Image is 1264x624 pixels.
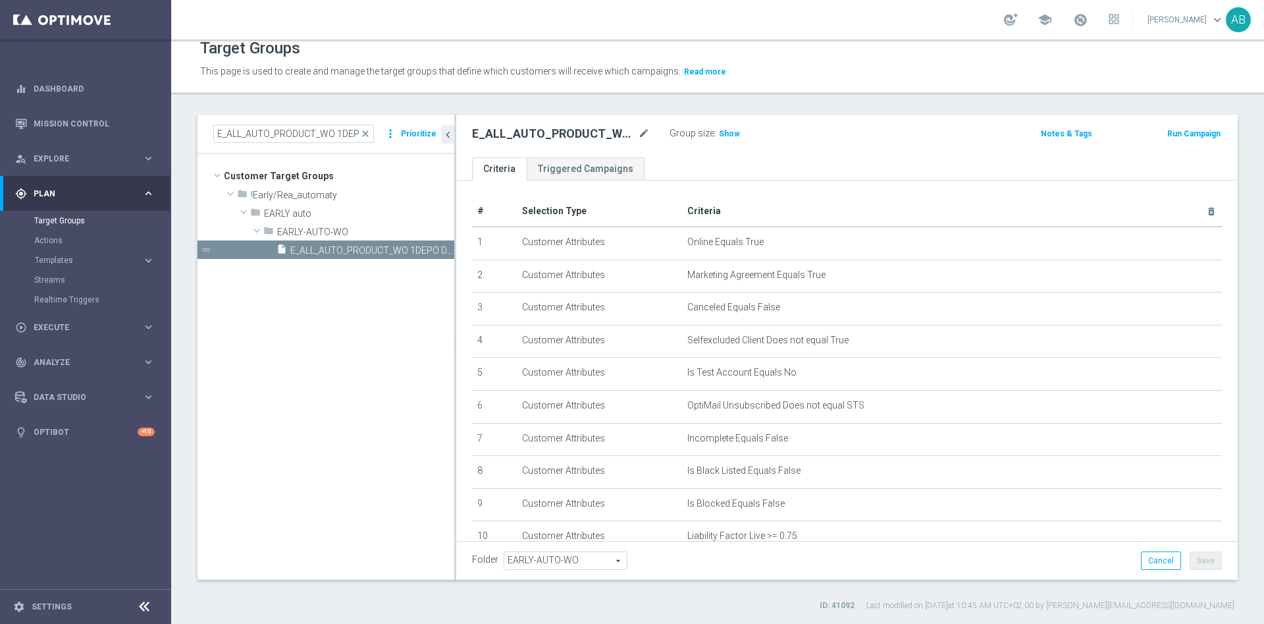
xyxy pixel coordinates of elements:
[32,603,72,611] a: Settings
[15,153,27,165] i: person_search
[472,390,517,423] td: 6
[277,227,454,238] span: EARLY-AUTO-WO
[13,601,25,613] i: settings
[34,250,170,270] div: Templates
[34,275,137,285] a: Streams
[517,196,682,227] th: Selection Type
[142,254,155,267] i: keyboard_arrow_right
[250,207,261,222] i: folder
[1190,552,1222,570] button: Save
[384,125,397,143] i: more_vert
[517,358,682,391] td: Customer Attributes
[237,188,248,204] i: folder
[14,154,155,164] button: person_search Explore keyboard_arrow_right
[142,187,155,200] i: keyboard_arrow_right
[1146,10,1226,30] a: [PERSON_NAME]keyboard_arrow_down
[687,400,864,411] span: OptiMail Unsubscribed Does not equal STS
[472,227,517,260] td: 1
[687,302,780,313] span: Canceled Equals False
[142,321,155,333] i: keyboard_arrow_right
[14,119,155,129] button: Mission Control
[687,335,849,346] span: Selfexcluded Client Does not equal True
[34,71,155,106] a: Dashboard
[224,167,454,185] span: Customer Target Groups
[34,231,170,250] div: Actions
[472,126,635,142] h2: E_ALL_AUTO_PRODUCT_WO 1DEPO DAY7SMS_DAILY
[472,358,517,391] td: 5
[472,260,517,293] td: 2
[35,256,142,264] div: Templates
[200,66,681,76] span: This page is used to create and manage the target groups that define which customers will receive...
[472,196,517,227] th: #
[1040,127,1093,141] button: Notes & Tags
[34,295,137,305] a: Realtime Triggers
[15,322,142,333] div: Execute
[34,324,142,331] span: Execute
[1038,13,1052,27] span: school
[15,356,142,368] div: Analyze
[34,106,155,141] a: Mission Control
[866,600,1234,611] label: Last modified on [DATE] at 10:45 AM UTC+02:00 by [PERSON_NAME][EMAIL_ADDRESS][DOMAIN_NAME]
[687,465,801,476] span: Is Black Listed Equals False
[15,106,155,141] div: Mission Control
[34,414,138,449] a: Optibot
[34,255,155,266] button: Templates keyboard_arrow_right
[34,235,137,246] a: Actions
[15,153,142,165] div: Explore
[517,325,682,358] td: Customer Attributes
[14,322,155,333] div: play_circle_outline Execute keyboard_arrow_right
[687,237,764,248] span: Online Equals True
[517,227,682,260] td: Customer Attributes
[719,129,740,138] span: Show
[1141,552,1181,570] button: Cancel
[264,208,454,219] span: EARLY auto
[276,244,287,259] i: insert_drive_file
[517,390,682,423] td: Customer Attributes
[142,391,155,403] i: keyboard_arrow_right
[472,456,517,489] td: 8
[138,428,155,436] div: +10
[142,152,155,165] i: keyboard_arrow_right
[213,125,374,143] input: Quick find group or folder
[34,290,170,310] div: Realtime Triggers
[15,414,155,449] div: Optibot
[15,322,27,333] i: play_circle_outline
[1226,7,1251,32] div: AB
[360,128,371,139] span: close
[14,188,155,199] button: gps_fixed Plan keyboard_arrow_right
[472,554,498,565] label: Folder
[34,155,142,163] span: Explore
[1206,206,1217,217] i: delete_forever
[14,357,155,368] button: track_changes Analyze keyboard_arrow_right
[35,256,129,264] span: Templates
[472,488,517,521] td: 9
[442,128,454,141] i: chevron_left
[638,126,650,142] i: mode_edit
[290,245,454,256] span: E_ALL_AUTO_PRODUCT_WO 1DEPO DAY7SMS_DAILY
[34,393,142,401] span: Data Studio
[472,157,527,181] a: Criteria
[517,488,682,521] td: Customer Attributes
[517,423,682,456] td: Customer Attributes
[14,392,155,403] button: Data Studio keyboard_arrow_right
[683,65,727,79] button: Read more
[14,84,155,94] button: equalizer Dashboard
[15,83,27,95] i: equalizer
[399,125,438,143] button: Prioritize
[472,325,517,358] td: 4
[15,188,27,200] i: gps_fixed
[263,225,274,241] i: folder
[670,128,714,139] label: Group size
[14,427,155,438] button: lightbulb Optibot +10
[15,188,142,200] div: Plan
[15,391,142,403] div: Data Studio
[472,293,517,326] td: 3
[34,270,170,290] div: Streams
[142,356,155,368] i: keyboard_arrow_right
